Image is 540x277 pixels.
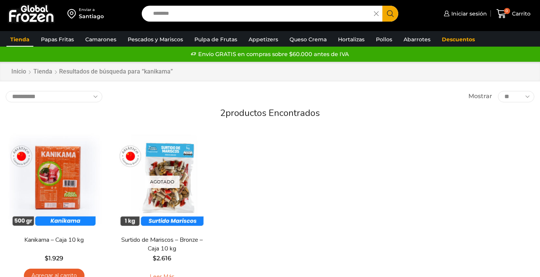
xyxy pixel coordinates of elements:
a: Queso Crema [286,32,330,47]
a: Appetizers [245,32,282,47]
a: Abarrotes [400,32,434,47]
a: Surtido de Mariscos – Bronze – Caja 10 kg [119,236,206,253]
span: Iniciar sesión [449,10,487,17]
a: Kanikama – Caja 10 kg [11,236,98,244]
bdi: 2.616 [153,255,171,262]
a: Iniciar sesión [442,6,487,21]
a: Descuentos [438,32,479,47]
a: Inicio [11,67,27,76]
span: Carrito [510,10,531,17]
a: 0 Carrito [495,5,532,23]
a: Tienda [6,32,33,47]
div: Santiago [79,13,104,20]
a: Pollos [372,32,396,47]
a: Tienda [33,67,53,76]
span: 0 [504,8,510,14]
a: Papas Fritas [37,32,78,47]
span: productos encontrados [225,107,320,119]
span: $ [45,255,49,262]
bdi: 1.929 [45,255,63,262]
a: Pescados y Mariscos [124,32,187,47]
span: 2 [220,107,225,119]
div: Enviar a [79,7,104,13]
p: Agotado [145,175,180,188]
h1: Resultados de búsqueda para “kanikama” [59,68,173,75]
button: Search button [382,6,398,22]
a: Camarones [81,32,120,47]
img: address-field-icon.svg [67,7,79,20]
a: Pulpa de Frutas [191,32,241,47]
nav: Breadcrumb [11,67,173,76]
a: Hortalizas [334,32,368,47]
select: Pedido de la tienda [6,91,102,102]
span: $ [153,255,157,262]
span: Mostrar [468,92,492,101]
